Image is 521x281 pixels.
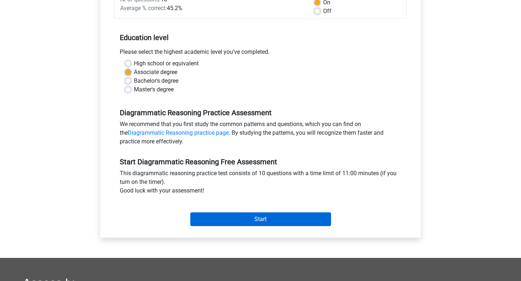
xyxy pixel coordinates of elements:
[120,108,401,117] h5: Diagrammatic Reasoning Practice Assessment
[114,120,407,149] div: We recommend that you first study the common patterns and questions, which you can find on the . ...
[120,30,401,45] h5: Education level
[120,5,167,12] span: Average % correct:
[134,68,177,77] label: Associate degree
[128,129,229,136] a: Diagrammatic Reasoning practice page
[134,77,178,85] label: Bachelor's degree
[323,7,331,16] label: Off
[114,48,407,59] div: Please select the highest academic level you’ve completed.
[115,4,309,13] div: 45.2%
[134,59,199,68] label: High school or equivalent
[120,157,401,166] h5: Start Diagrammatic Reasoning Free Assessment
[134,85,174,94] label: Master's degree
[114,169,407,198] div: This diagrammatic reasoning practice test consists of 10 questions with a time limit of 11:00 min...
[190,212,331,226] input: Start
